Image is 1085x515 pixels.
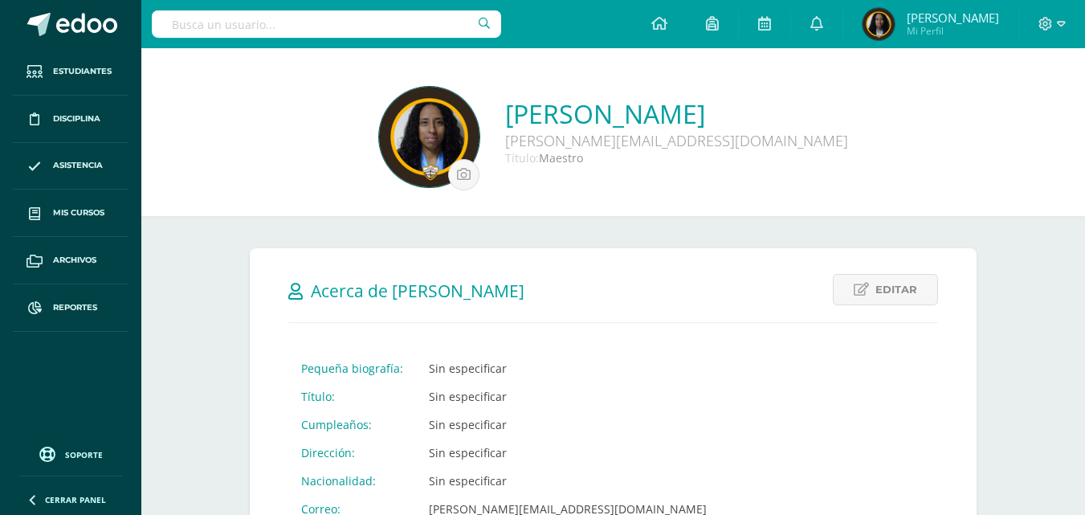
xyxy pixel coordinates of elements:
span: Editar [875,275,917,305]
span: Título: [505,150,539,166]
a: Archivos [13,237,128,284]
span: Disciplina [53,112,100,125]
a: Soporte [19,443,122,464]
a: Mis cursos [13,190,128,237]
span: Cerrar panel [45,494,106,505]
a: [PERSON_NAME] [505,96,848,131]
td: Sin especificar [416,382,720,411]
span: Maestro [539,150,583,166]
a: Editar [833,274,938,305]
td: Sin especificar [416,354,720,382]
div: [PERSON_NAME][EMAIL_ADDRESS][DOMAIN_NAME] [505,131,848,150]
td: Sin especificar [416,411,720,439]
a: Disciplina [13,96,128,143]
span: Acerca de [PERSON_NAME] [311,280,524,302]
td: Cumpleaños: [288,411,416,439]
td: Nacionalidad: [288,467,416,495]
td: Título: [288,382,416,411]
span: Asistencia [53,159,103,172]
td: Sin especificar [416,467,720,495]
span: Mi Perfil [907,24,999,38]
span: Archivos [53,254,96,267]
img: 209057f62bb55dc6146cf931a6e890a2.png [863,8,895,40]
span: Estudiantes [53,65,112,78]
span: Reportes [53,301,97,314]
td: Sin especificar [416,439,720,467]
a: Asistencia [13,143,128,190]
a: Reportes [13,284,128,332]
img: 86389fe388e698b23a0aa63a9c309a7c.png [379,87,479,187]
span: Mis cursos [53,206,104,219]
a: Estudiantes [13,48,128,96]
input: Busca un usuario... [152,10,501,38]
span: [PERSON_NAME] [907,10,999,26]
td: Dirección: [288,439,416,467]
span: Soporte [65,449,103,460]
td: Pequeña biografía: [288,354,416,382]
